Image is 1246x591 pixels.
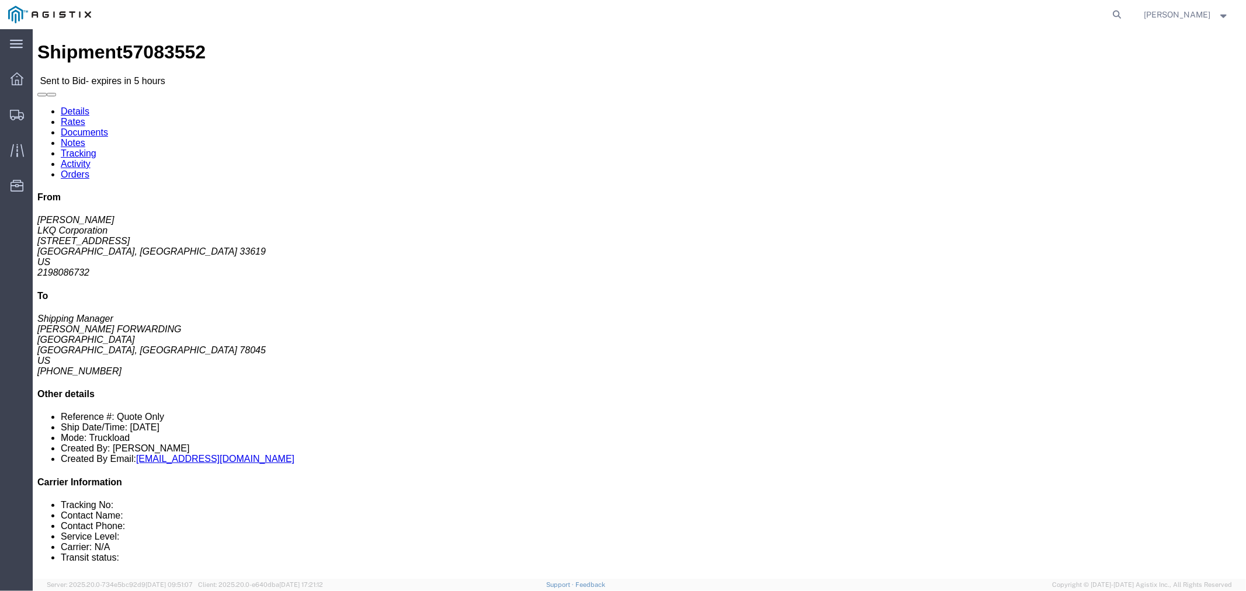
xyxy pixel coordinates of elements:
button: [PERSON_NAME] [1144,8,1230,22]
span: Copyright © [DATE]-[DATE] Agistix Inc., All Rights Reserved [1052,580,1232,590]
span: [DATE] 17:21:12 [279,581,323,588]
span: [DATE] 09:51:07 [145,581,193,588]
img: logo [8,6,91,23]
a: Feedback [575,581,605,588]
span: Server: 2025.20.0-734e5bc92d9 [47,581,193,588]
a: Support [546,581,575,588]
span: Client: 2025.20.0-e640dba [198,581,323,588]
span: Andy Schwimmer [1144,8,1211,21]
iframe: FS Legacy Container [33,29,1246,579]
